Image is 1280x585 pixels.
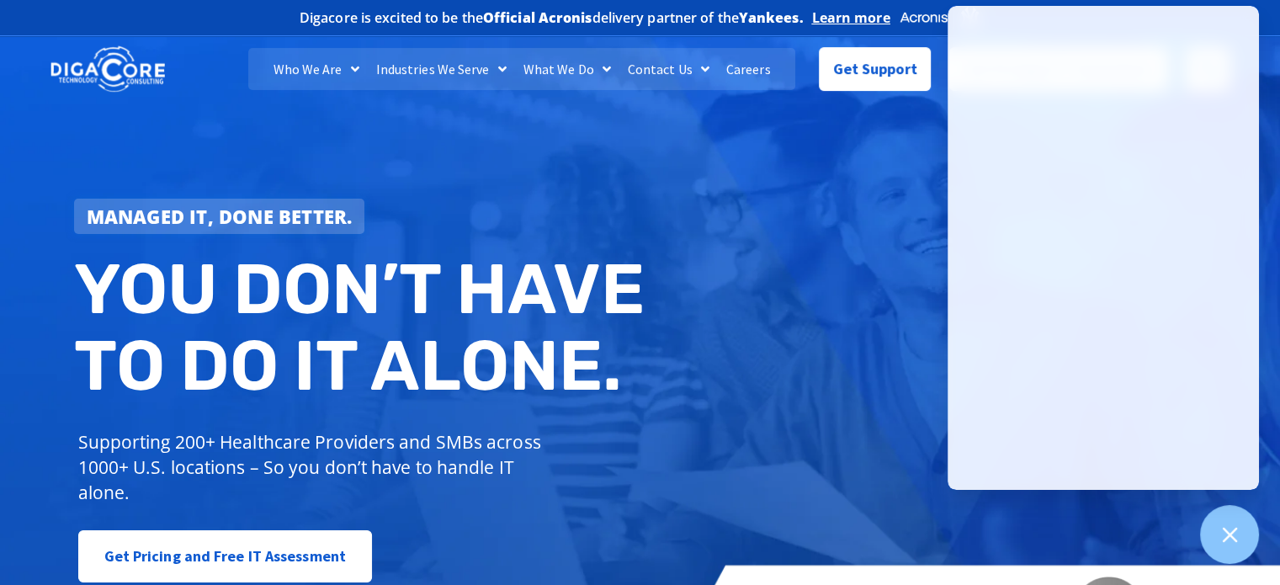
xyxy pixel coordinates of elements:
[739,8,804,27] b: Yankees.
[300,11,804,24] h2: Digacore is excited to be the delivery partner of the
[368,48,515,90] a: Industries We Serve
[833,52,917,86] span: Get Support
[74,199,365,234] a: Managed IT, done better.
[78,429,549,505] p: Supporting 200+ Healthcare Providers and SMBs across 1000+ U.S. locations – So you don’t have to ...
[812,9,890,26] a: Learn more
[619,48,718,90] a: Contact Us
[74,251,653,405] h2: You don’t have to do IT alone.
[265,48,368,90] a: Who We Are
[718,48,779,90] a: Careers
[104,540,346,573] span: Get Pricing and Free IT Assessment
[87,204,353,229] strong: Managed IT, done better.
[483,8,592,27] b: Official Acronis
[948,6,1259,490] iframe: Chatgenie Messenger
[248,48,795,90] nav: Menu
[899,5,981,29] img: Acronis
[819,47,931,91] a: Get Support
[50,45,165,94] img: DigaCore Technology Consulting
[78,530,372,582] a: Get Pricing and Free IT Assessment
[515,48,619,90] a: What We Do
